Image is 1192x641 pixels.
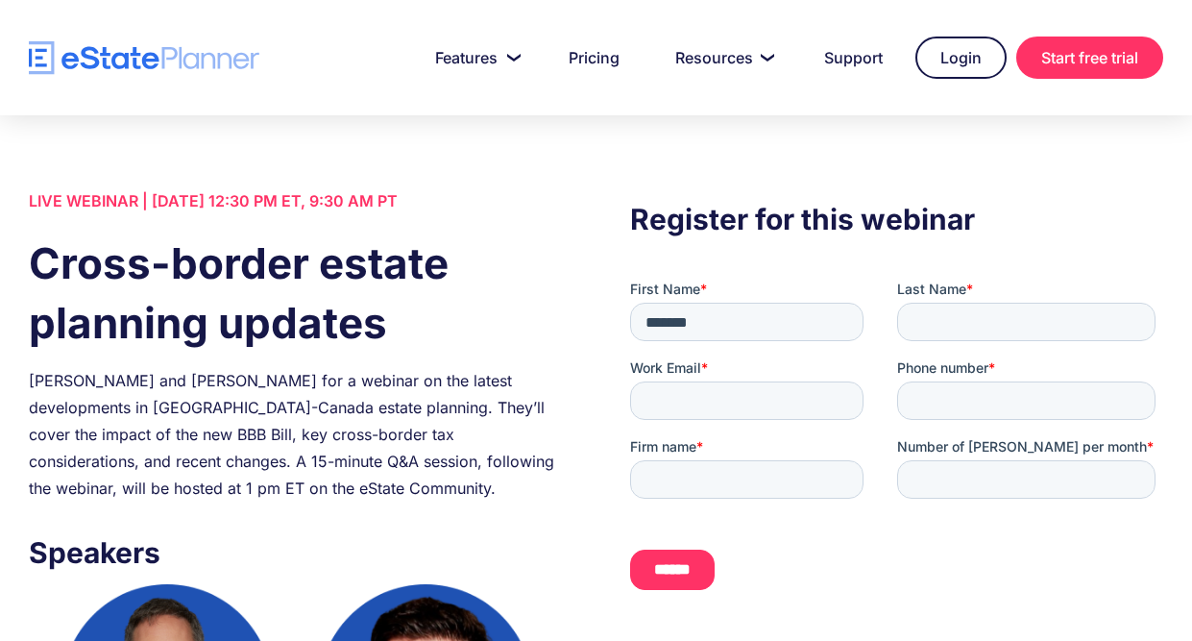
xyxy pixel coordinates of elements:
[29,367,562,502] div: [PERSON_NAME] and [PERSON_NAME] for a webinar on the latest developments in [GEOGRAPHIC_DATA]-Can...
[29,41,259,75] a: home
[801,38,906,77] a: Support
[630,197,1163,241] h3: Register for this webinar
[412,38,536,77] a: Features
[1016,37,1163,79] a: Start free trial
[630,280,1163,606] iframe: Form 0
[29,187,562,214] div: LIVE WEBINAR | [DATE] 12:30 PM ET, 9:30 AM PT
[29,530,562,575] h3: Speakers
[652,38,791,77] a: Resources
[546,38,643,77] a: Pricing
[915,37,1007,79] a: Login
[29,234,562,353] h1: Cross-border estate planning updates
